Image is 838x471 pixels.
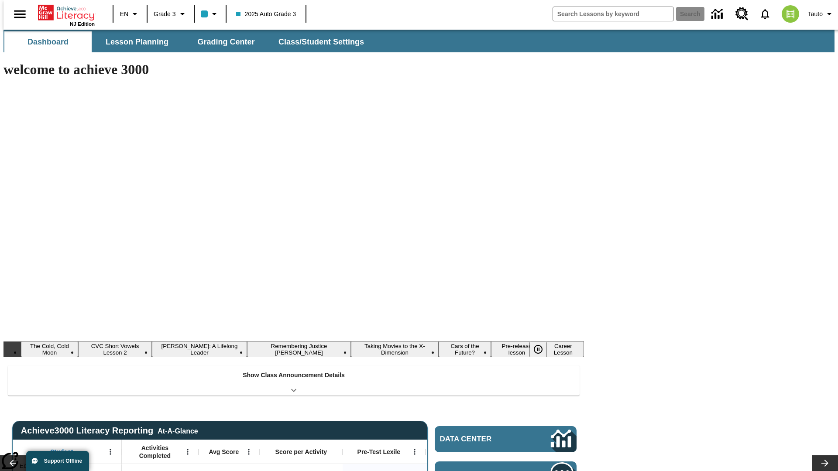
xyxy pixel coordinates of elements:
[271,31,371,52] button: Class/Student Settings
[8,365,580,396] div: Show Class Announcement Details
[181,445,194,458] button: Open Menu
[7,1,33,27] button: Open side menu
[275,448,327,456] span: Score per Activity
[209,448,239,456] span: Avg Score
[38,3,95,27] div: Home
[126,444,184,460] span: Activities Completed
[543,341,584,357] button: Slide 8 Career Lesson
[104,445,117,458] button: Open Menu
[182,31,270,52] button: Grading Center
[529,341,556,357] div: Pause
[93,31,181,52] button: Lesson Planning
[21,426,198,436] span: Achieve3000 Literacy Reporting
[730,2,754,26] a: Resource Center, Will open in new tab
[242,445,255,458] button: Open Menu
[439,341,491,357] button: Slide 6 Cars of the Future?
[78,341,152,357] button: Slide 2 CVC Short Vowels Lesson 2
[38,4,95,21] a: Home
[236,10,296,19] span: 2025 Auto Grade 3
[357,448,401,456] span: Pre-Test Lexile
[3,61,584,78] h1: welcome to achieve 3000
[351,341,439,357] button: Slide 5 Taking Movies to the X-Dimension
[44,458,82,464] span: Support Offline
[3,30,835,52] div: SubNavbar
[152,341,247,357] button: Slide 3 Dianne Feinstein: A Lifelong Leader
[21,341,78,357] button: Slide 1 The Cold, Cold Moon
[754,3,776,25] a: Notifications
[120,10,128,19] span: EN
[116,6,144,22] button: Language: EN, Select a language
[440,435,522,444] span: Data Center
[243,371,345,380] p: Show Class Announcement Details
[50,448,73,456] span: Student
[529,341,547,357] button: Pause
[776,3,804,25] button: Select a new avatar
[782,5,799,23] img: avatar image
[706,2,730,26] a: Data Center
[3,31,372,52] div: SubNavbar
[4,31,92,52] button: Dashboard
[70,21,95,27] span: NJ Edition
[197,6,223,22] button: Class color is light blue. Change class color
[154,10,176,19] span: Grade 3
[247,341,351,357] button: Slide 4 Remembering Justice O'Connor
[150,6,191,22] button: Grade: Grade 3, Select a grade
[158,426,198,435] div: At-A-Glance
[812,455,838,471] button: Lesson carousel, Next
[553,7,673,21] input: search field
[26,451,89,471] button: Support Offline
[804,6,838,22] button: Profile/Settings
[408,445,421,458] button: Open Menu
[808,10,823,19] span: Tauto
[491,341,542,357] button: Slide 7 Pre-release lesson
[435,426,577,452] a: Data Center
